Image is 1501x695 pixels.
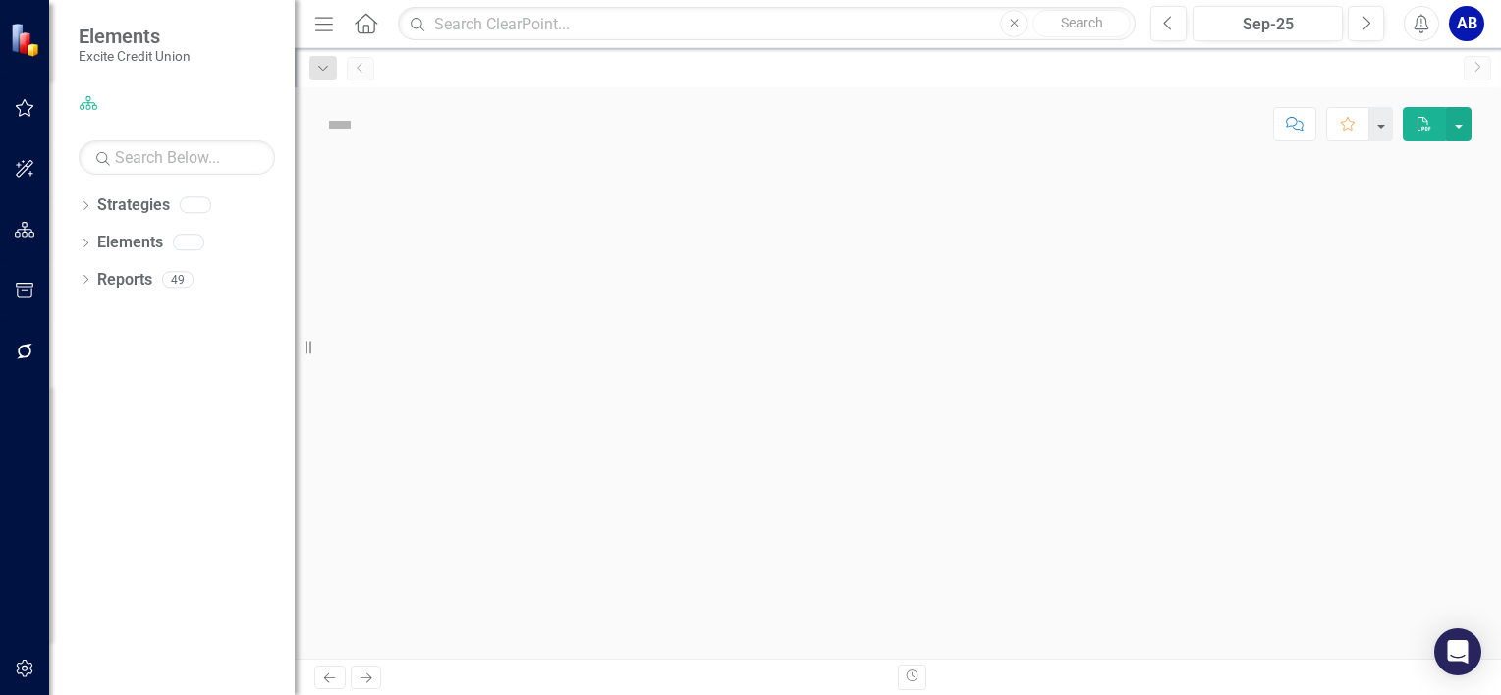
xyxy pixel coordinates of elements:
[1199,13,1336,36] div: Sep-25
[1032,10,1131,37] button: Search
[97,232,163,254] a: Elements
[79,25,191,48] span: Elements
[324,109,356,140] img: Not Defined
[1434,628,1481,675] div: Open Intercom Messenger
[97,194,170,217] a: Strategies
[1193,6,1343,41] button: Sep-25
[79,48,191,64] small: Excite Credit Union
[398,7,1136,41] input: Search ClearPoint...
[10,22,44,56] img: ClearPoint Strategy
[79,140,275,175] input: Search Below...
[1449,6,1484,41] button: AB
[162,271,194,288] div: 49
[97,269,152,292] a: Reports
[1061,15,1103,30] span: Search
